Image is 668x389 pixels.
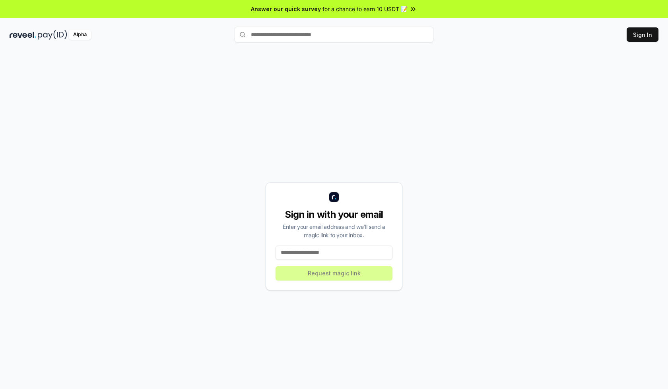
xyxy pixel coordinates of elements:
[329,192,339,202] img: logo_small
[38,30,67,40] img: pay_id
[69,30,91,40] div: Alpha
[10,30,36,40] img: reveel_dark
[251,5,321,13] span: Answer our quick survey
[627,27,658,42] button: Sign In
[276,208,392,221] div: Sign in with your email
[276,223,392,239] div: Enter your email address and we’ll send a magic link to your inbox.
[322,5,408,13] span: for a chance to earn 10 USDT 📝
